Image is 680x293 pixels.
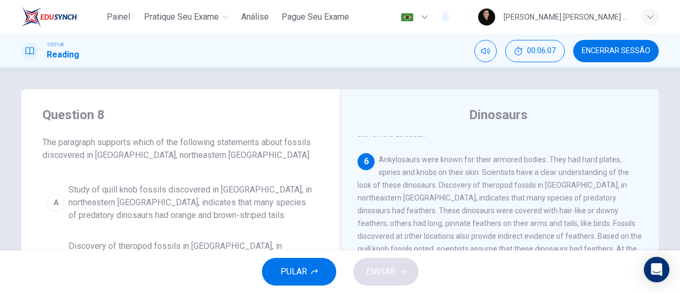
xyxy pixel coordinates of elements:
[505,40,565,62] div: Esconder
[280,264,307,279] span: PULAR
[47,41,64,48] span: TOEFL®
[401,13,414,21] img: pt
[241,11,269,23] span: Análise
[42,235,319,283] button: BDiscovery of theropod fossils in [GEOGRAPHIC_DATA], in northeastern [GEOGRAPHIC_DATA], indicates...
[277,7,353,27] button: Pague Seu Exame
[101,7,135,27] button: Painel
[69,240,314,278] span: Discovery of theropod fossils in [GEOGRAPHIC_DATA], in northeastern [GEOGRAPHIC_DATA], indicates ...
[107,11,130,23] span: Painel
[42,106,319,123] h4: Question 8
[144,11,219,23] span: Pratique seu exame
[527,47,556,55] span: 00:06:07
[262,258,336,286] button: PULAR
[69,183,314,222] span: Study of quill knob fossils discovered in [GEOGRAPHIC_DATA], in northeastern [GEOGRAPHIC_DATA], i...
[469,106,528,123] h4: Dinosaurs
[505,40,565,62] button: 00:06:07
[47,194,64,211] div: A
[42,179,319,227] button: AStudy of quill knob fossils discovered in [GEOGRAPHIC_DATA], in northeastern [GEOGRAPHIC_DATA], ...
[504,11,629,23] div: [PERSON_NAME] [PERSON_NAME] [PERSON_NAME]
[282,11,349,23] span: Pague Seu Exame
[644,257,669,282] div: Open Intercom Messenger
[21,6,77,28] img: EduSynch logo
[140,7,233,27] button: Pratique seu exame
[237,7,273,27] button: Análise
[21,6,101,28] a: EduSynch logo
[47,48,79,61] h1: Reading
[478,9,495,26] img: Profile picture
[573,40,659,62] button: Encerrar Sessão
[582,47,650,55] span: Encerrar Sessão
[474,40,497,62] div: Silenciar
[42,136,319,162] span: The paragraph supports which of the following statements about fossils discovered in [GEOGRAPHIC_...
[358,153,375,170] div: 6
